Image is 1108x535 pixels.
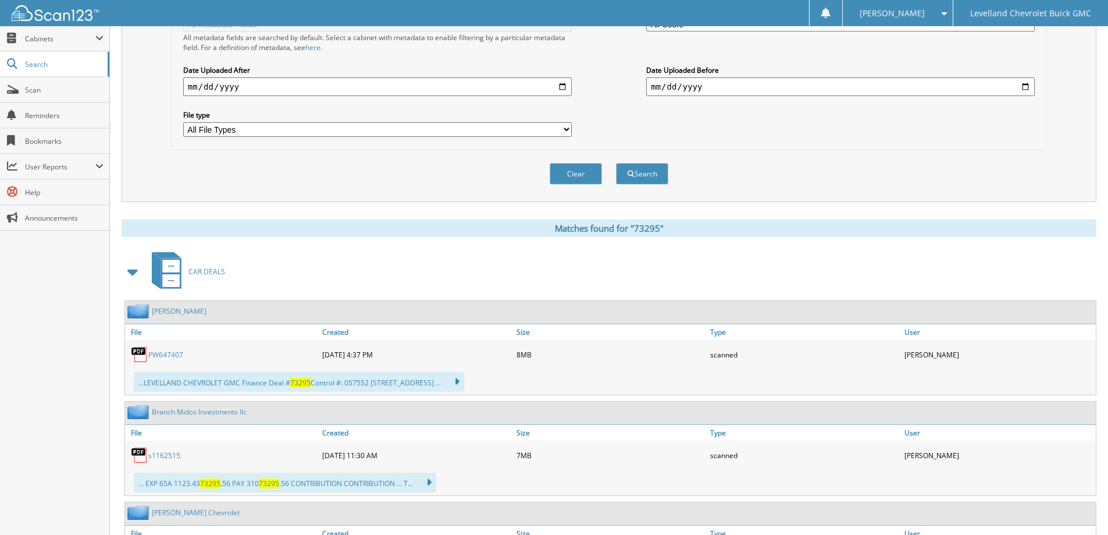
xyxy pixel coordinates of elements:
[319,444,514,467] div: [DATE] 11:30 AM
[127,405,152,419] img: folder2.png
[319,324,514,340] a: Created
[902,425,1096,441] a: User
[145,249,225,295] a: CAR DEALS
[514,444,708,467] div: 7MB
[319,343,514,366] div: [DATE] 4:37 PM
[1050,479,1108,535] iframe: Chat Widget
[707,425,902,441] a: Type
[25,34,95,44] span: Cabinets
[188,267,225,277] span: CAR DEALS
[707,343,902,366] div: scanned
[305,42,320,52] a: here
[25,59,102,69] span: Search
[707,324,902,340] a: Type
[902,444,1096,467] div: [PERSON_NAME]
[131,346,148,363] img: PDF.png
[25,136,104,146] span: Bookmarks
[25,162,95,172] span: User Reports
[646,77,1035,96] input: end
[127,505,152,520] img: folder2.png
[152,508,240,518] a: [PERSON_NAME] Chevrolet
[148,451,180,460] a: s1162515
[25,111,104,121] span: Reminders
[152,306,206,316] a: [PERSON_NAME]
[860,10,925,17] span: [PERSON_NAME]
[131,447,148,464] img: PDF.png
[707,444,902,467] div: scanned
[183,110,572,120] label: File type
[646,65,1035,75] label: Date Uploaded Before
[127,304,152,318] img: folder2.png
[319,425,514,441] a: Created
[25,187,104,197] span: Help
[152,407,247,417] a: Branch Midco Investments llc
[125,425,319,441] a: File
[902,324,1096,340] a: User
[290,378,311,388] span: 73295
[148,350,183,360] a: PW647407
[259,479,279,488] span: 73295
[550,163,602,185] button: Clear
[25,213,104,223] span: Announcements
[514,425,708,441] a: Size
[616,163,668,185] button: Search
[122,219,1096,237] div: Matches found for "73295"
[183,77,572,96] input: start
[970,10,1091,17] span: Levelland Chevrolet Buick GMC
[514,324,708,340] a: Size
[183,65,572,75] label: Date Uploaded After
[183,33,572,52] div: All metadata fields are searched by default. Select a cabinet with metadata to enable filtering b...
[134,473,436,493] div: ... EXP 65A 1123.43 .56 PAY 310 .56 CONTRIBUTION CONTRIBUTION ... T...
[902,343,1096,366] div: [PERSON_NAME]
[125,324,319,340] a: File
[25,85,104,95] span: Scan
[514,343,708,366] div: 8MB
[134,372,464,392] div: ...LEVELLAND CHEVROLET GMC Finance Deal # Control #: 057552 [STREET_ADDRESS] ...
[12,5,99,21] img: scan123-logo-white.svg
[200,479,220,488] span: 73295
